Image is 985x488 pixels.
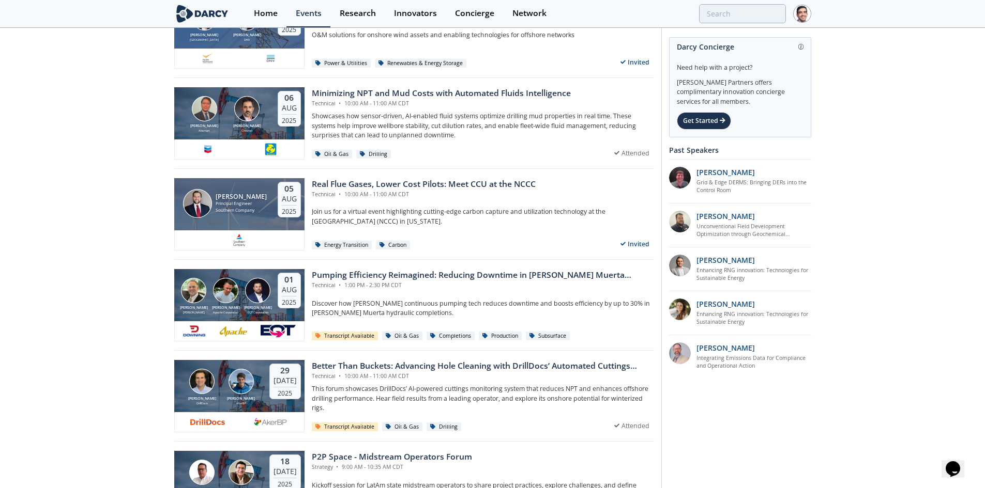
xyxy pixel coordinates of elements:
[202,143,215,155] img: chevron.com.png
[337,372,343,380] span: •
[312,87,571,100] div: Minimizing NPT and Mud Costs with Automated Fluids Intelligence
[216,193,267,200] div: [PERSON_NAME]
[382,332,423,341] div: Oil & Gas
[696,179,812,195] a: Grid & Edge DERMS: Bringing DERs into the Control Room
[312,59,371,68] div: Power & Utilities
[669,167,691,188] img: accc9a8e-a9c1-4d58-ae37-132228efcf55
[677,38,804,56] div: Darcy Concierge
[696,266,812,283] a: Enhancing RNG innovation: Technologies for Sustainable Energy
[216,200,267,207] div: Principal Engineer
[178,305,210,311] div: [PERSON_NAME]
[312,372,654,381] div: Technical 10:00 AM - 11:00 AM CDT
[231,123,263,129] div: [PERSON_NAME]
[190,416,226,428] img: 1624395243483-drilldocs.PNG
[282,275,297,285] div: 01
[274,467,297,476] div: [DATE]
[677,56,804,72] div: Need help with a project?
[312,422,378,432] div: Transcript Available
[312,207,654,226] p: Join us for a virtual event highlighting cutting-edge carbon capture and utilization technology a...
[312,100,571,108] div: Technical 10:00 AM - 11:00 AM CDT
[312,191,536,199] div: Technical 10:00 AM - 11:00 AM CDT
[274,387,297,397] div: 2025
[242,310,274,314] div: EQT Corporation
[187,401,217,405] div: DrillDocs
[312,30,654,40] p: O&M solutions for onshore wind assets and enabling technologies for offshore networks
[182,325,206,337] img: 0a7815bc-3115-464d-a07a-879957af7969
[174,178,654,250] a: John Carroll [PERSON_NAME] Principal Engineer Southern Company 05 Aug 2025 Real Flue Gases, Lower...
[216,207,267,214] div: Southern Company
[192,96,217,121] img: Victor Saet
[213,278,238,303] img: Theron Hoedel
[312,451,472,463] div: P2P Space - Midstream Operators Forum
[201,52,214,65] img: 1677164726811-Captura%20de%20pantalla%202023-02-23%20120513.png
[242,305,274,311] div: [PERSON_NAME]
[696,211,755,222] p: [PERSON_NAME]
[183,189,212,218] img: John Carroll
[312,463,472,471] div: Strategy 9:00 AM - 10:35 AM CDT
[254,9,278,18] div: Home
[174,269,654,341] a: Tim Marvel [PERSON_NAME] [PERSON_NAME] Theron Hoedel [PERSON_NAME] Apache Corporation Charles Dra...
[282,114,297,124] div: 2025
[382,422,423,432] div: Oil & Gas
[942,447,975,478] iframe: chat widget
[274,456,297,467] div: 18
[312,150,353,159] div: Oil & Gas
[340,9,376,18] div: Research
[312,241,372,250] div: Energy Transition
[616,56,654,69] div: Invited
[696,310,812,327] a: Enhancing RNG innovation: Technologies for Sustainable Energy
[610,419,654,432] div: Attended
[189,460,215,485] img: Alfonso Araujo Trujillo
[188,38,220,42] div: [GEOGRAPHIC_DATA]
[210,305,242,311] div: [PERSON_NAME]
[455,9,494,18] div: Concierge
[231,33,263,38] div: [PERSON_NAME]
[696,255,755,265] p: [PERSON_NAME]
[312,299,654,318] p: Discover how [PERSON_NAME] continuous pumping tech reduces downtime and boosts efficiency by up t...
[312,360,654,372] div: Better Than Buckets: Advancing Hole Cleaning with DrillDocs’ Automated Cuttings Monitoring
[793,5,811,23] img: Profile
[312,178,536,191] div: Real Flue Gases, Lower Cost Pilots: Meet CCU at the NCCC
[669,141,811,159] div: Past Speakers
[616,238,654,250] div: Invited
[376,241,411,250] div: Carbon
[296,9,322,18] div: Events
[427,422,462,432] div: Drilling
[394,9,437,18] div: Innovators
[264,52,277,65] img: fd4d9e3c-8c73-4c0b-962d-0d5469c923e5
[312,112,654,140] p: Showcases how sensor-driven, AI-enabled fluid systems optimize drilling mud properties in real ti...
[282,103,297,113] div: Aug
[229,460,254,485] img: Orlando Garzón
[696,167,755,178] p: [PERSON_NAME]
[526,332,570,341] div: Subsurface
[610,147,654,160] div: Attended
[174,87,654,160] a: Victor Saet [PERSON_NAME] Absmart Brahim Ghrissi [PERSON_NAME] Chevron 06 Aug 2025 Minimizing NPT...
[699,4,786,23] input: Advanced Search
[226,401,256,405] div: AkerBP
[375,59,467,68] div: Renewables & Energy Storage
[178,310,210,314] div: [PERSON_NAME]
[696,223,812,239] a: Unconventional Field Development Optimization through Geochemical Fingerprinting Technology
[233,234,246,246] img: 1616523795096-Southern%20Company.png
[188,33,220,38] div: [PERSON_NAME]
[282,194,297,203] div: Aug
[669,342,691,364] img: ed2b4adb-f152-4947-b39b-7b15fa9ececc
[512,9,547,18] div: Network
[669,255,691,276] img: 1fdb2308-3d70-46db-bc64-f6eabefcce4d
[337,191,343,198] span: •
[696,354,812,371] a: Integrating Emissions Data for Compliance and Operational Action
[181,278,206,303] img: Tim Marvel
[229,369,254,394] img: Jonas Bjørlo
[312,332,378,341] div: Transcript Available
[479,332,522,341] div: Production
[677,72,804,106] div: [PERSON_NAME] Partners offers complimentary innovation concierge services for all members.
[274,366,297,376] div: 29
[218,325,249,337] img: apachecorp.com.png
[231,129,263,133] div: Chevron
[264,143,277,155] img: 50d6a6df-976e-41f3-bad7-d4b68cf9db25
[282,285,297,294] div: Aug
[282,184,297,194] div: 05
[312,384,654,413] p: This forum showcases DrillDocs’ AI-powered cuttings monitoring system that reduces NPT and enhanc...
[260,325,296,337] img: eqt.com-new1.png
[312,281,654,290] div: Technical 1:00 PM - 2:30 PM CDT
